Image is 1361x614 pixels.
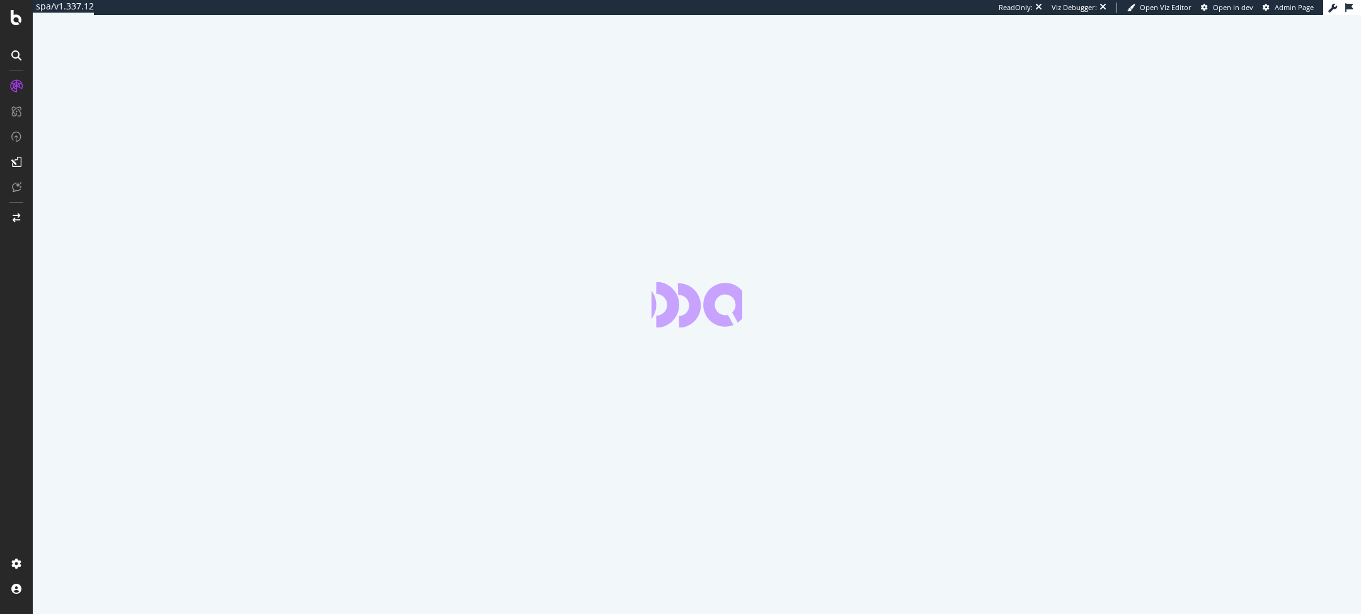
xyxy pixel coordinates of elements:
[1201,3,1253,13] a: Open in dev
[1140,3,1192,12] span: Open Viz Editor
[1275,3,1314,12] span: Admin Page
[1052,3,1097,13] div: Viz Debugger:
[999,3,1033,13] div: ReadOnly:
[1127,3,1192,13] a: Open Viz Editor
[1213,3,1253,12] span: Open in dev
[652,282,742,327] div: animation
[1263,3,1314,13] a: Admin Page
